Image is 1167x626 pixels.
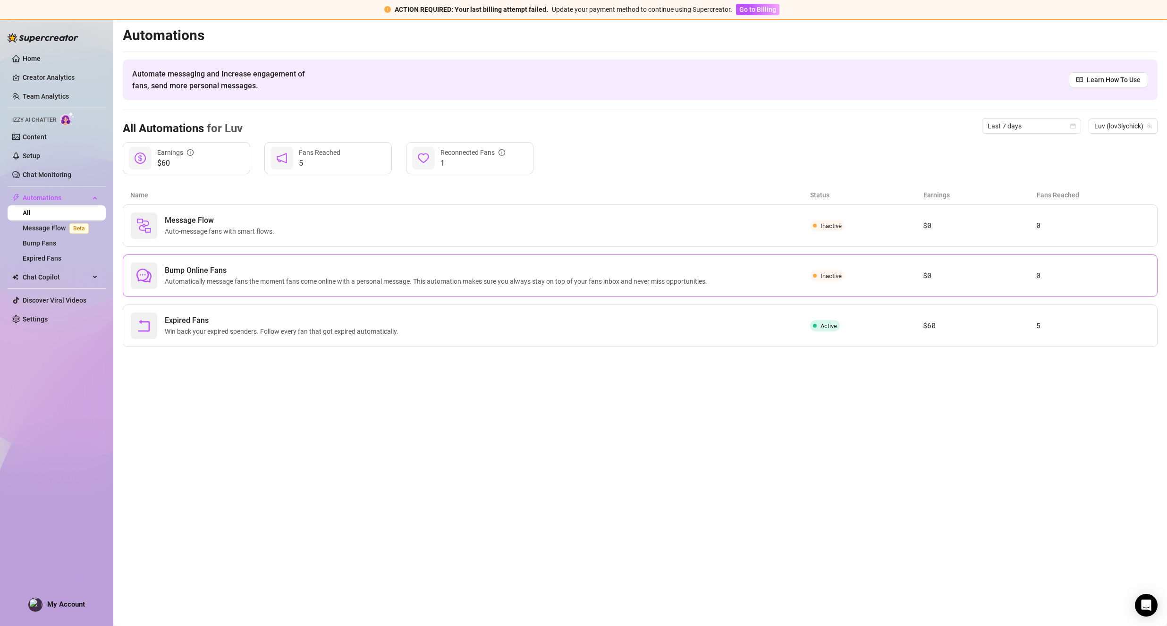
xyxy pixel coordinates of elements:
img: svg%3e [136,218,152,233]
a: Discover Viral Videos [23,296,86,304]
span: Active [820,322,837,330]
span: heart [418,152,429,164]
img: logo-BBDzfeDw.svg [8,33,78,42]
span: comment [136,268,152,283]
a: Go to Billing [736,6,779,13]
span: info-circle [187,149,194,156]
span: Message Flow [165,215,278,226]
a: Learn How To Use [1069,72,1148,87]
a: Setup [23,152,40,160]
a: Content [23,133,47,141]
span: 1 [440,158,505,169]
img: Chat Copilot [12,274,18,280]
span: notification [276,152,288,164]
span: dollar [135,152,146,164]
button: Go to Billing [736,4,779,15]
a: Chat Monitoring [23,171,71,178]
span: Bump Online Fans [165,265,711,276]
a: Home [23,55,41,62]
span: Inactive [820,222,842,229]
span: exclamation-circle [384,6,391,13]
a: Team Analytics [23,93,69,100]
div: Earnings [157,147,194,158]
span: Learn How To Use [1087,75,1141,85]
a: Bump Fans [23,239,56,247]
article: 0 [1036,220,1150,231]
img: AI Chatter [60,112,75,126]
article: Earnings [923,190,1037,200]
article: Status [810,190,923,200]
h2: Automations [123,26,1158,44]
div: Reconnected Fans [440,147,505,158]
h3: All Automations [123,121,243,136]
span: Automate messaging and Increase engagement of fans, send more personal messages. [132,68,314,92]
article: $0 [923,220,1036,231]
span: Update your payment method to continue using Supercreator. [552,6,732,13]
span: Go to Billing [739,6,776,13]
span: Win back your expired spenders. Follow every fan that got expired automatically. [165,326,402,337]
strong: ACTION REQUIRED: Your last billing attempt failed. [395,6,548,13]
article: $60 [923,320,1036,331]
span: Expired Fans [165,315,402,326]
span: Beta [69,223,89,234]
span: Luv (lov3lychick) [1094,119,1152,133]
div: Open Intercom Messenger [1135,594,1158,617]
span: calendar [1070,123,1076,129]
span: $60 [157,158,194,169]
a: Message FlowBeta [23,224,93,232]
article: $0 [923,270,1036,281]
article: Name [130,190,810,200]
span: Inactive [820,272,842,279]
span: Automatically message fans the moment fans come online with a personal message. This automation m... [165,276,711,287]
span: Automations [23,190,90,205]
span: Izzy AI Chatter [12,116,56,125]
article: 0 [1036,270,1150,281]
article: Fans Reached [1037,190,1150,200]
span: Chat Copilot [23,270,90,285]
article: 5 [1036,320,1150,331]
span: My Account [47,600,85,609]
span: info-circle [499,149,505,156]
span: team [1147,123,1152,129]
a: Creator Analytics [23,70,98,85]
span: 5 [299,158,340,169]
img: profilePics%2FBPByuooGmccLC3ofHsXGfzA0gy33.png [29,598,42,611]
span: rollback [136,318,152,333]
span: Fans Reached [299,149,340,156]
a: Expired Fans [23,254,61,262]
a: All [23,209,31,217]
span: Last 7 days [988,119,1075,133]
span: Auto-message fans with smart flows. [165,226,278,237]
span: thunderbolt [12,194,20,202]
span: for Luv [204,122,243,135]
span: read [1076,76,1083,83]
a: Settings [23,315,48,323]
